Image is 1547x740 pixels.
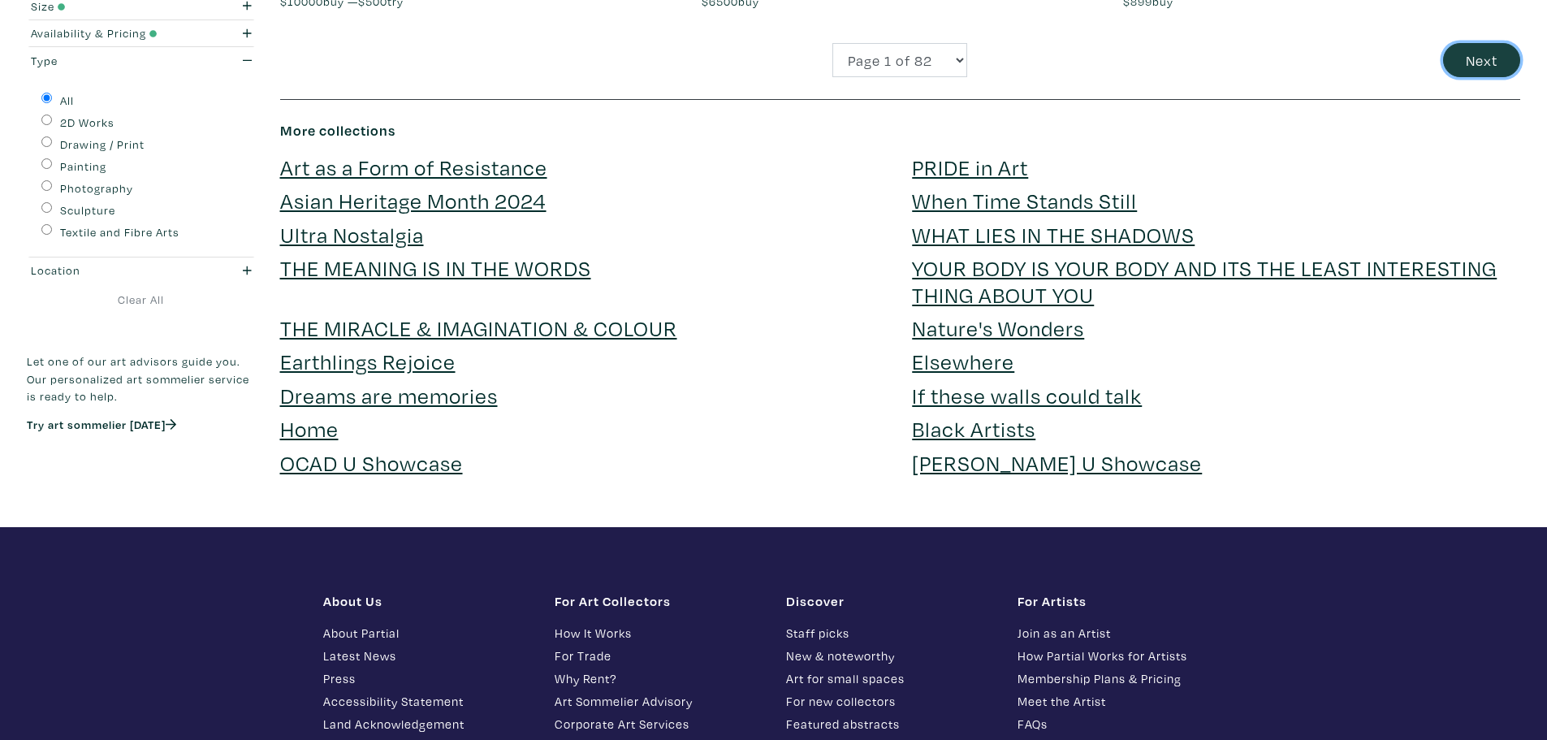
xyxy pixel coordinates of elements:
[1018,593,1225,609] h1: For Artists
[912,253,1497,308] a: YOUR BODY IS YOUR BODY AND ITS THE LEAST INTERESTING THING ABOUT YOU
[555,593,762,609] h1: For Art Collectors
[60,114,115,132] label: 2D Works
[912,347,1014,375] a: Elsewhere
[912,186,1137,214] a: When Time Stands Still
[786,647,993,665] a: New & noteworthy
[912,314,1084,342] a: Nature's Wonders
[280,122,1521,140] h6: More collections
[31,262,191,279] div: Location
[555,692,762,711] a: Art Sommelier Advisory
[555,624,762,643] a: How It Works
[31,24,191,42] div: Availability & Pricing
[280,186,547,214] a: Asian Heritage Month 2024
[27,257,256,284] button: Location
[280,253,591,282] a: THE MEANING IS IN THE WORDS
[912,220,1195,249] a: WHAT LIES IN THE SHADOWS
[555,669,762,688] a: Why Rent?
[1018,624,1225,643] a: Join as an Artist
[60,136,145,154] label: Drawing / Print
[1018,669,1225,688] a: Membership Plans & Pricing
[323,715,530,734] a: Land Acknowledgement
[1018,692,1225,711] a: Meet the Artist
[27,20,256,47] button: Availability & Pricing
[555,715,762,734] a: Corporate Art Services
[60,201,115,219] label: Sculpture
[786,692,993,711] a: For new collectors
[323,669,530,688] a: Press
[27,353,256,405] p: Let one of our art advisors guide you. Our personalized art sommelier service is ready to help.
[323,624,530,643] a: About Partial
[912,448,1202,477] a: [PERSON_NAME] U Showcase
[27,449,256,483] iframe: Customer reviews powered by Trustpilot
[280,314,677,342] a: THE MIRACLE & IMAGINATION & COLOUR
[280,347,456,375] a: Earthlings Rejoice
[323,593,530,609] h1: About Us
[786,669,993,688] a: Art for small spaces
[912,414,1035,443] a: Black Artists
[786,715,993,734] a: Featured abstracts
[786,624,993,643] a: Staff picks
[60,92,74,110] label: All
[912,381,1142,409] a: If these walls could talk
[280,153,547,181] a: Art as a Form of Resistance
[555,647,762,665] a: For Trade
[27,291,256,309] a: Clear All
[1018,715,1225,734] a: FAQs
[323,692,530,711] a: Accessibility Statement
[60,223,179,241] label: Textile and Fibre Arts
[31,52,191,70] div: Type
[60,180,133,197] label: Photography
[280,381,498,409] a: Dreams are memories
[786,593,993,609] h1: Discover
[27,47,256,74] button: Type
[912,153,1028,181] a: PRIDE in Art
[280,414,339,443] a: Home
[280,448,463,477] a: OCAD U Showcase
[280,220,424,249] a: Ultra Nostalgia
[323,647,530,665] a: Latest News
[1018,647,1225,665] a: How Partial Works for Artists
[1443,43,1520,78] button: Next
[27,417,176,432] a: Try art sommelier [DATE]
[60,158,106,175] label: Painting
